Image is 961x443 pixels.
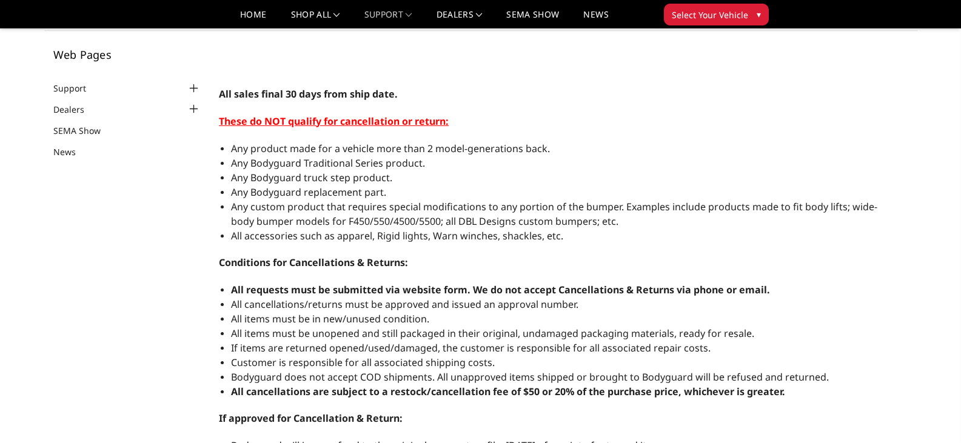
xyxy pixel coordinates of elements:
a: SEMA Show [506,10,559,28]
span: All cancellations/returns must be approved and issued an approval number. [231,298,578,311]
span: ▾ [757,8,761,21]
span: Any Bodyguard truck step product. [231,171,392,184]
a: Home [240,10,266,28]
a: Dealers [53,103,99,116]
strong: Conditions for Cancellations & Returns: [219,256,408,269]
span: All sales final 30 days from ship date. [219,87,398,101]
a: SEMA Show [53,124,116,137]
strong: All requests must be submitted via website form. We do not accept Cancellations & Returns via pho... [231,283,770,296]
span: Customer is responsible for all associated shipping costs. [231,356,495,369]
span: Any Bodyguard replacement part. [231,185,386,199]
strong: All cancellations are subject to a restock/cancellation fee of $50 or 20% of the purchase price, ... [231,385,785,398]
a: News [583,10,608,28]
a: Dealers [437,10,483,28]
span: Bodyguard does not accept COD shipments. All unapproved items shipped or brought to Bodyguard wil... [231,370,829,384]
span: These do NOT qualify for cancellation or return: [219,115,449,128]
a: Support [53,82,101,95]
a: News [53,145,91,158]
a: Support [364,10,412,28]
span: If items are returned opened/used/damaged, the customer is responsible for all associated repair ... [231,341,711,355]
button: Select Your Vehicle [664,4,769,25]
strong: If approved for Cancellation & Return: [219,411,403,425]
span: All items must be unopened and still packaged in their original, undamaged packaging materials, r... [231,327,754,340]
h5: Web Pages [53,49,201,60]
span: Select Your Vehicle [672,8,748,21]
span: All accessories such as apparel, Rigid lights, Warn winches, shackles, etc. [231,229,563,242]
a: shop all [291,10,340,28]
span: Any custom product that requires special modifications to any portion of the bumper. Examples inc... [231,200,877,228]
span: All items must be in new/unused condition. [231,312,429,325]
span: Any product made for a vehicle more than 2 model-generations back. [231,142,550,155]
span: Any Bodyguard Traditional Series product. [231,156,425,170]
